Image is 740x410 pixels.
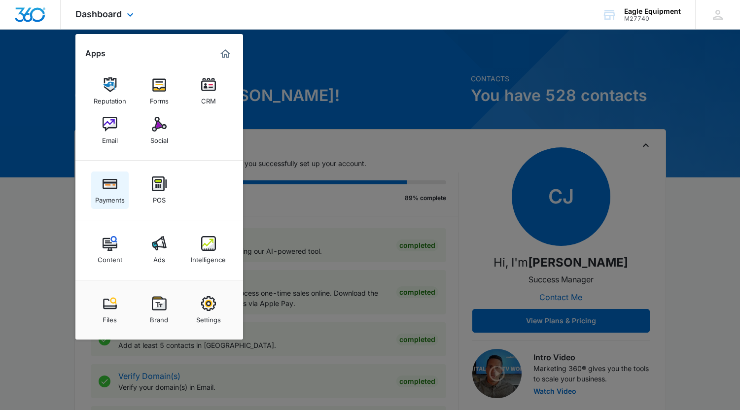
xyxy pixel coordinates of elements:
[91,171,129,209] a: Payments
[141,171,178,209] a: POS
[85,49,106,58] h2: Apps
[91,112,129,149] a: Email
[150,92,169,105] div: Forms
[141,291,178,329] a: Brand
[190,231,227,269] a: Intelligence
[95,191,125,204] div: Payments
[94,92,126,105] div: Reputation
[624,15,681,22] div: account id
[102,132,118,144] div: Email
[190,72,227,110] a: CRM
[191,251,226,264] div: Intelligence
[98,251,122,264] div: Content
[75,9,122,19] span: Dashboard
[141,72,178,110] a: Forms
[624,7,681,15] div: account name
[141,112,178,149] a: Social
[190,291,227,329] a: Settings
[153,251,165,264] div: Ads
[91,231,129,269] a: Content
[91,72,129,110] a: Reputation
[201,92,216,105] div: CRM
[103,311,117,324] div: Files
[153,191,166,204] div: POS
[91,291,129,329] a: Files
[196,311,221,324] div: Settings
[150,311,168,324] div: Brand
[141,231,178,269] a: Ads
[150,132,168,144] div: Social
[217,46,233,62] a: Marketing 360® Dashboard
